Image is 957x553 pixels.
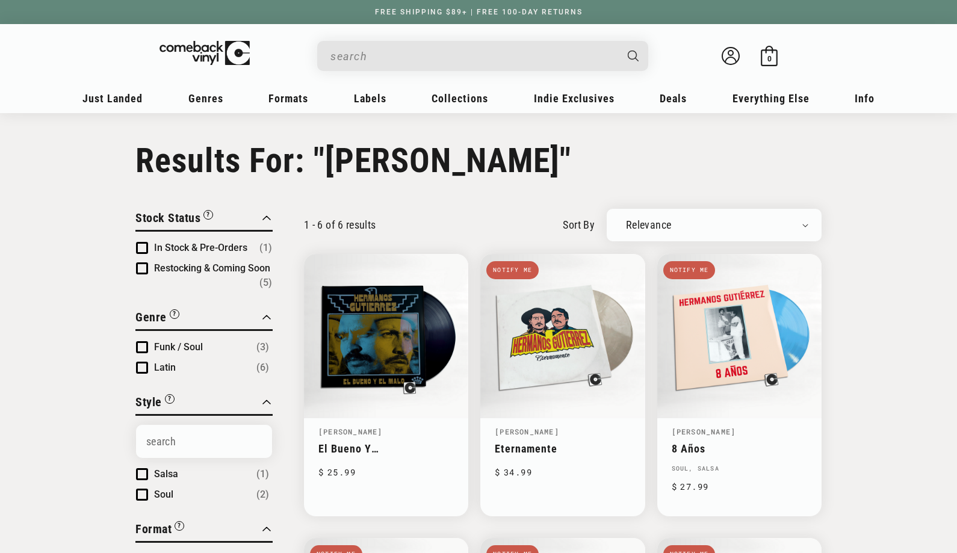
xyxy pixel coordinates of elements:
[354,92,386,105] span: Labels
[188,92,223,105] span: Genres
[534,92,615,105] span: Indie Exclusives
[154,242,247,253] span: In Stock & Pre-Orders
[660,92,687,105] span: Deals
[732,92,810,105] span: Everything Else
[256,360,269,375] span: Number of products: (6)
[259,241,272,255] span: Number of products: (1)
[767,54,772,63] span: 0
[672,427,736,436] a: [PERSON_NAME]
[135,141,822,181] h1: Results For: "[PERSON_NAME]"
[317,41,648,71] div: Search
[618,41,650,71] button: Search
[82,92,143,105] span: Just Landed
[136,425,272,458] input: Search Options
[154,468,178,480] span: Salsa
[563,217,595,233] label: sort by
[135,209,213,230] button: Filter by Stock Status
[432,92,488,105] span: Collections
[256,487,269,502] span: Number of products: (2)
[135,522,172,536] span: Format
[135,395,162,409] span: Style
[330,44,616,69] input: search
[495,427,559,436] a: [PERSON_NAME]
[256,340,269,354] span: Number of products: (3)
[318,442,454,455] a: El Bueno Y [GEOGRAPHIC_DATA]
[495,442,630,455] a: Eternamente
[135,520,184,541] button: Filter by Format
[154,489,173,500] span: Soul
[154,341,203,353] span: Funk / Soul
[318,427,383,436] a: [PERSON_NAME]
[259,276,272,290] span: Number of products: (5)
[135,308,179,329] button: Filter by Genre
[135,310,167,324] span: Genre
[154,362,176,373] span: Latin
[135,393,175,414] button: Filter by Style
[672,442,807,455] a: 8 Años
[135,211,200,225] span: Stock Status
[304,218,376,231] p: 1 - 6 of 6 results
[154,262,270,274] span: Restocking & Coming Soon
[268,92,308,105] span: Formats
[363,8,595,16] a: FREE SHIPPING $89+ | FREE 100-DAY RETURNS
[256,467,269,481] span: Number of products: (1)
[855,92,875,105] span: Info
